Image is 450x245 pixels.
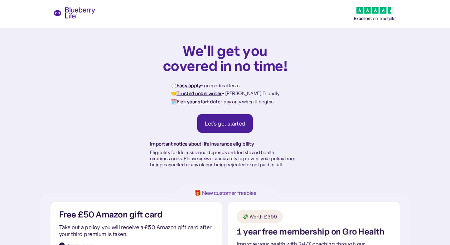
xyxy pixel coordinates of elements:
div: Let's get started [205,120,245,127]
strong: Pick your start date [176,98,220,105]
div: 💸 Worth £399 [242,213,277,220]
h1: 🎁 New customer freebies [183,190,267,196]
p: Take out a policy, you will receive a £50 Amazon gift card after your third premium is taken. [59,224,214,237]
strong: Important notice about life insurance eligibility [150,141,254,147]
strong: Easy apply [176,82,201,89]
h2: Free £50 Amazon gift card [59,210,163,219]
strong: Trusted underwriter [176,90,222,97]
p: ⏱️ - no medical tests 🤝 - [PERSON_NAME] Friendly 🗓️ - pay only when it begins [171,82,280,106]
a: Let's get started [197,114,253,133]
h2: 1 year free membership on Gro Health [237,227,384,236]
h1: We'll get you covered in no time! [163,43,288,73]
p: Eligibility for life insurance depends on lifestyle and health circumstances. Please answer accur... [150,150,300,167]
